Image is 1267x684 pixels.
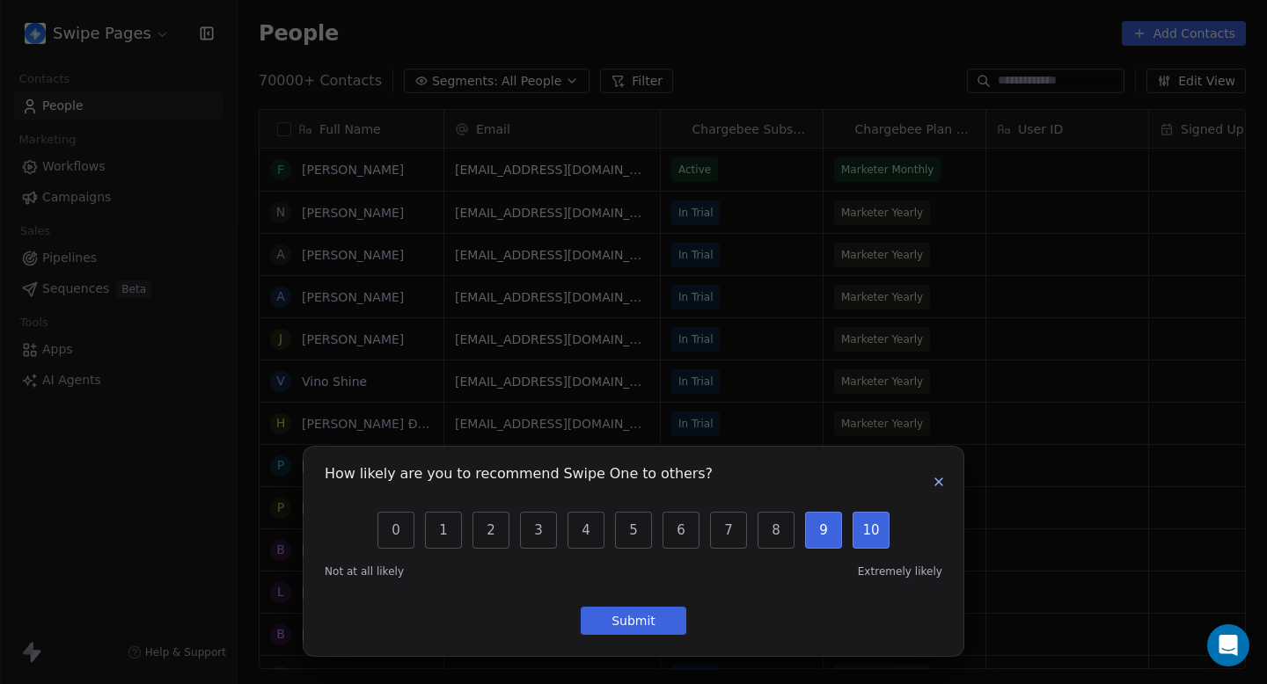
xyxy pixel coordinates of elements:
button: 2 [472,512,509,549]
button: 1 [425,512,462,549]
button: 10 [853,512,890,549]
button: 6 [663,512,699,549]
button: 0 [377,512,414,549]
h1: How likely are you to recommend Swipe One to others? [325,468,713,485]
button: 7 [710,512,747,549]
span: Not at all likely [325,564,404,578]
button: 5 [615,512,652,549]
button: Submit [581,607,686,635]
button: 9 [805,512,842,549]
span: Extremely likely [858,564,942,578]
button: 4 [568,512,604,549]
button: 3 [520,512,557,549]
button: 8 [758,512,795,549]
